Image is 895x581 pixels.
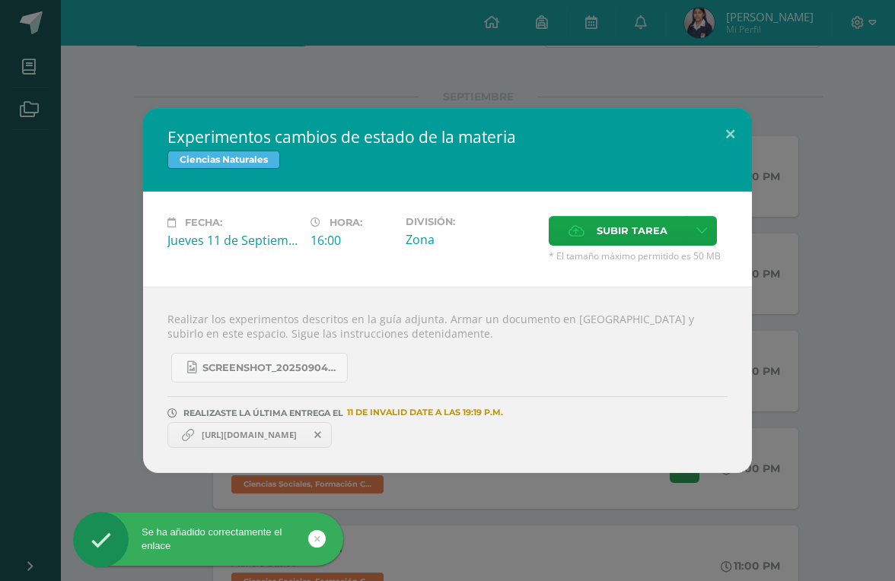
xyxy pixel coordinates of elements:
[406,231,537,248] div: Zona
[167,126,728,148] h2: Experimentos cambios de estado de la materia
[171,353,348,383] a: Screenshot_20250904_132635_OneDrive.jpg
[597,217,667,245] span: Subir tarea
[73,525,343,553] div: Se ha añadido correctamente el enlace
[143,287,752,473] div: Realizar los experimentos descritos en la guía adjunta. Armar un documento en [GEOGRAPHIC_DATA] y...
[343,412,503,413] span: 11 DE Invalid Date A LAS 19:19 P.M.
[183,408,343,418] span: REALIZASTE LA ÚLTIMA ENTREGA EL
[167,422,332,448] a: https://www.canva.com/design/DAGyuP5v1xA/Mqx__vklr3ubCuDDB0UYpg/edit?utm_content=DAGyuP5v1xA&utm_...
[167,232,298,249] div: Jueves 11 de Septiembre
[185,217,222,228] span: Fecha:
[549,249,728,262] span: * El tamaño máximo permitido es 50 MB
[202,362,339,374] span: Screenshot_20250904_132635_OneDrive.jpg
[311,232,393,249] div: 16:00
[330,217,362,228] span: Hora:
[167,151,280,169] span: Ciencias Naturales
[406,216,537,227] label: División:
[194,429,304,441] span: [URL][DOMAIN_NAME]
[305,427,331,443] span: Remover entrega
[709,108,752,160] button: Close (Esc)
